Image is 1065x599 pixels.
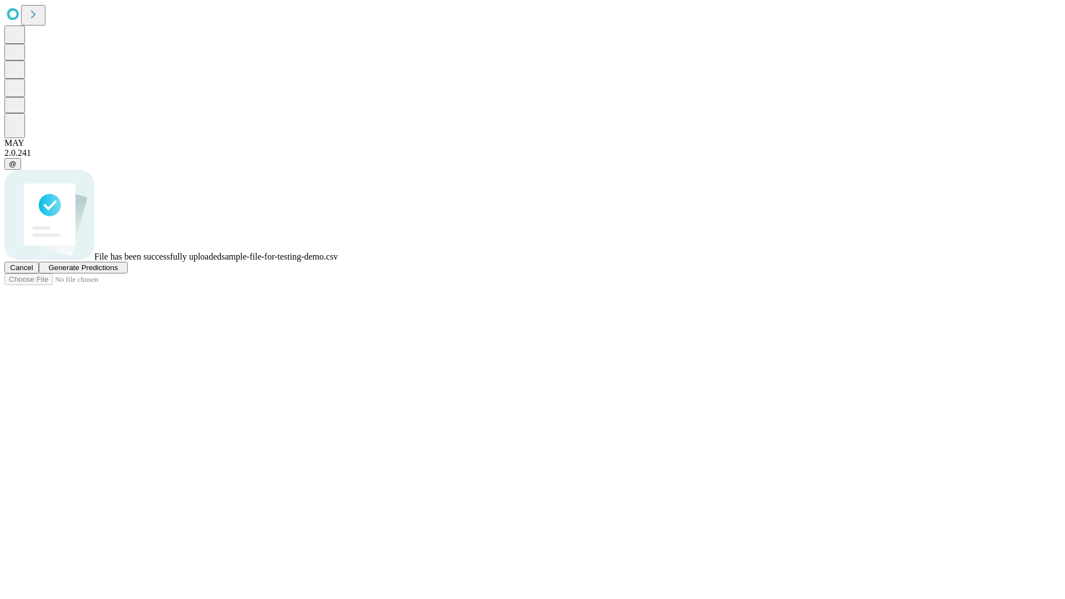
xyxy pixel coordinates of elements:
span: File has been successfully uploaded [94,252,221,261]
button: Generate Predictions [39,262,128,273]
div: 2.0.241 [4,148,1061,158]
button: @ [4,158,21,170]
div: MAY [4,138,1061,148]
span: sample-file-for-testing-demo.csv [221,252,338,261]
button: Cancel [4,262,39,273]
span: Generate Predictions [48,263,118,272]
span: Cancel [10,263,33,272]
span: @ [9,160,17,168]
